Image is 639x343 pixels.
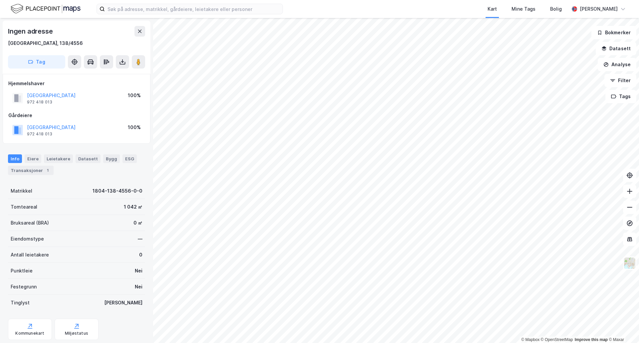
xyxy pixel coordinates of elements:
[27,99,52,105] div: 972 418 013
[135,267,142,275] div: Nei
[135,283,142,291] div: Nei
[606,311,639,343] div: Kontrollprogram for chat
[8,55,65,69] button: Tag
[623,257,636,269] img: Z
[25,154,41,163] div: Eiere
[128,123,141,131] div: 100%
[11,203,37,211] div: Tomteareal
[76,154,101,163] div: Datasett
[11,267,33,275] div: Punktleie
[596,42,636,55] button: Datasett
[122,154,137,163] div: ESG
[93,187,142,195] div: 1804-138-4556-0-0
[11,251,49,259] div: Antall leietakere
[8,39,83,47] div: [GEOGRAPHIC_DATA], 138/4556
[27,131,52,137] div: 972 418 013
[11,187,32,195] div: Matrikkel
[65,331,88,336] div: Miljøstatus
[512,5,535,13] div: Mine Tags
[521,337,539,342] a: Mapbox
[606,311,639,343] iframe: Chat Widget
[11,3,81,15] img: logo.f888ab2527a4732fd821a326f86c7f29.svg
[8,166,54,175] div: Transaksjoner
[139,251,142,259] div: 0
[550,5,562,13] div: Bolig
[105,4,283,14] input: Søk på adresse, matrikkel, gårdeiere, leietakere eller personer
[44,154,73,163] div: Leietakere
[605,90,636,103] button: Tags
[138,235,142,243] div: —
[8,26,54,37] div: Ingen adresse
[8,111,145,119] div: Gårdeiere
[488,5,497,13] div: Kart
[11,299,30,307] div: Tinglyst
[103,154,120,163] div: Bygg
[8,80,145,87] div: Hjemmelshaver
[8,154,22,163] div: Info
[575,337,608,342] a: Improve this map
[580,5,618,13] div: [PERSON_NAME]
[604,74,636,87] button: Filter
[133,219,142,227] div: 0 ㎡
[11,219,49,227] div: Bruksareal (BRA)
[591,26,636,39] button: Bokmerker
[541,337,573,342] a: OpenStreetMap
[15,331,44,336] div: Kommunekart
[104,299,142,307] div: [PERSON_NAME]
[128,91,141,99] div: 100%
[11,283,37,291] div: Festegrunn
[598,58,636,71] button: Analyse
[11,235,44,243] div: Eiendomstype
[124,203,142,211] div: 1 042 ㎡
[44,167,51,174] div: 1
